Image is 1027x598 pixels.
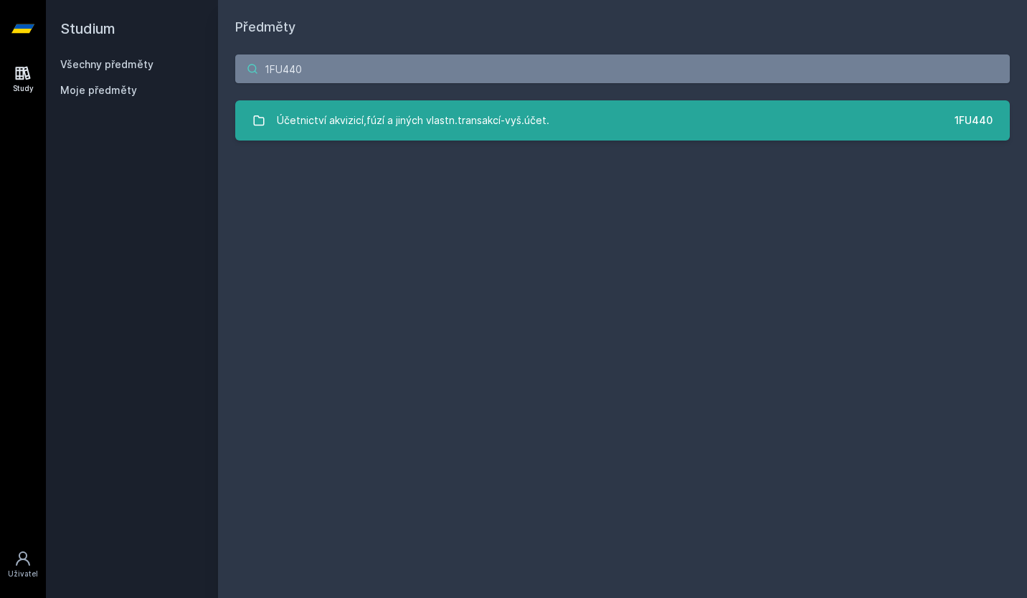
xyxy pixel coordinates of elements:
input: Název nebo ident předmětu… [235,54,1010,83]
div: Study [13,83,34,94]
a: Study [3,57,43,101]
h1: Předměty [235,17,1010,37]
a: Uživatel [3,543,43,587]
div: 1FU440 [955,113,993,128]
div: Účetnictví akvizicí,fúzí a jiných vlastn.transakcí-vyš.účet. [277,106,549,135]
div: Uživatel [8,569,38,579]
a: Všechny předměty [60,58,153,70]
span: Moje předměty [60,83,137,98]
a: Účetnictví akvizicí,fúzí a jiných vlastn.transakcí-vyš.účet. 1FU440 [235,100,1010,141]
